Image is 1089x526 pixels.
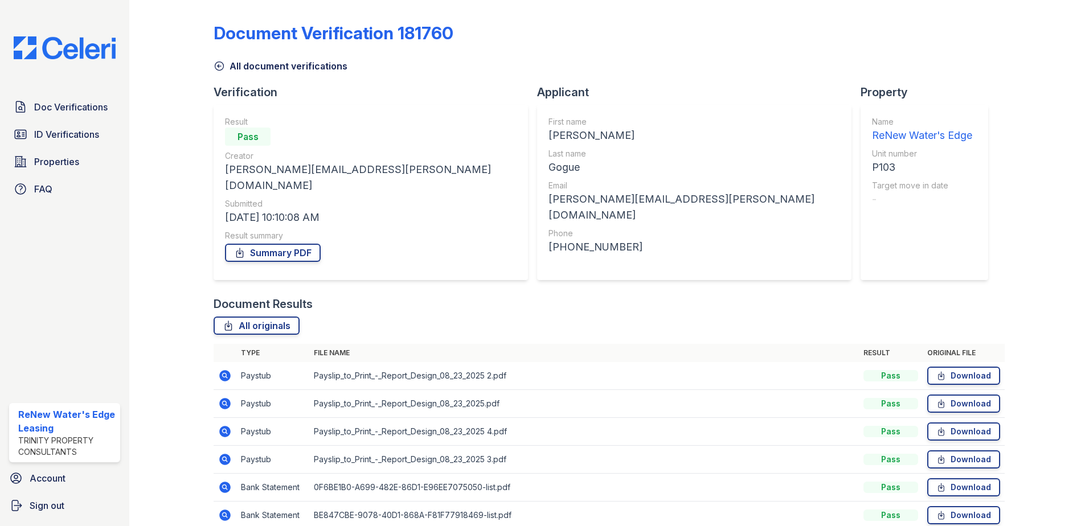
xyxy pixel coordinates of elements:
div: Document Results [214,296,313,312]
span: Doc Verifications [34,100,108,114]
td: Paystub [236,446,309,474]
div: Trinity Property Consultants [18,435,116,458]
td: Payslip_to_Print_-_Report_Design_08_23_2025 4.pdf [309,418,859,446]
div: Pass [863,426,918,437]
a: Sign out [5,494,125,517]
div: - [872,191,972,207]
th: Original file [923,344,1005,362]
a: Properties [9,150,120,173]
span: FAQ [34,182,52,196]
a: Doc Verifications [9,96,120,118]
td: Bank Statement [236,474,309,502]
a: All document verifications [214,59,347,73]
a: Account [5,467,125,490]
a: Download [927,422,1000,441]
div: [DATE] 10:10:08 AM [225,209,517,225]
div: ReNew Water's Edge [872,128,972,143]
div: Submitted [225,198,517,209]
div: [PHONE_NUMBER] [548,239,840,255]
span: ID Verifications [34,128,99,141]
td: Payslip_to_Print_-_Report_Design_08_23_2025 2.pdf [309,362,859,390]
img: CE_Logo_Blue-a8612792a0a2168367f1c8372b55b34899dd931a85d93a1a3d3e32e68fde9ad4.png [5,36,125,59]
div: Pass [863,482,918,493]
span: Properties [34,155,79,169]
a: Name ReNew Water's Edge [872,116,972,143]
a: Download [927,394,1000,413]
div: Creator [225,150,517,162]
td: Paystub [236,418,309,446]
div: [PERSON_NAME][EMAIL_ADDRESS][PERSON_NAME][DOMAIN_NAME] [225,162,517,194]
div: ReNew Water's Edge Leasing [18,408,116,435]
div: [PERSON_NAME][EMAIL_ADDRESS][PERSON_NAME][DOMAIN_NAME] [548,191,840,223]
a: Download [927,506,1000,524]
span: Account [30,471,65,485]
a: Download [927,450,1000,469]
a: Download [927,478,1000,496]
div: Pass [863,509,918,521]
div: Last name [548,148,840,159]
div: Result [225,116,517,128]
div: Pass [863,398,918,409]
a: Summary PDF [225,244,321,262]
th: Result [859,344,923,362]
td: Payslip_to_Print_-_Report_Design_08_23_2025.pdf [309,390,859,418]
div: Applicant [537,84,861,100]
div: Document Verification 181760 [214,23,453,43]
div: Pass [863,370,918,381]
div: Result summary [225,230,517,241]
a: FAQ [9,178,120,200]
div: Unit number [872,148,972,159]
th: Type [236,344,309,362]
a: ID Verifications [9,123,120,146]
div: Name [872,116,972,128]
div: Verification [214,84,537,100]
a: All originals [214,317,300,335]
td: Payslip_to_Print_-_Report_Design_08_23_2025 3.pdf [309,446,859,474]
td: Paystub [236,390,309,418]
a: Download [927,367,1000,385]
div: Gogue [548,159,840,175]
div: P103 [872,159,972,175]
th: File name [309,344,859,362]
div: First name [548,116,840,128]
div: Pass [863,454,918,465]
td: 0F6BE1B0-A699-482E-86D1-E96EE7075050-list.pdf [309,474,859,502]
span: Sign out [30,499,64,512]
div: Pass [225,128,271,146]
div: Phone [548,228,840,239]
td: Paystub [236,362,309,390]
div: Property [861,84,997,100]
div: [PERSON_NAME] [548,128,840,143]
div: Target move in date [872,180,972,191]
div: Email [548,180,840,191]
